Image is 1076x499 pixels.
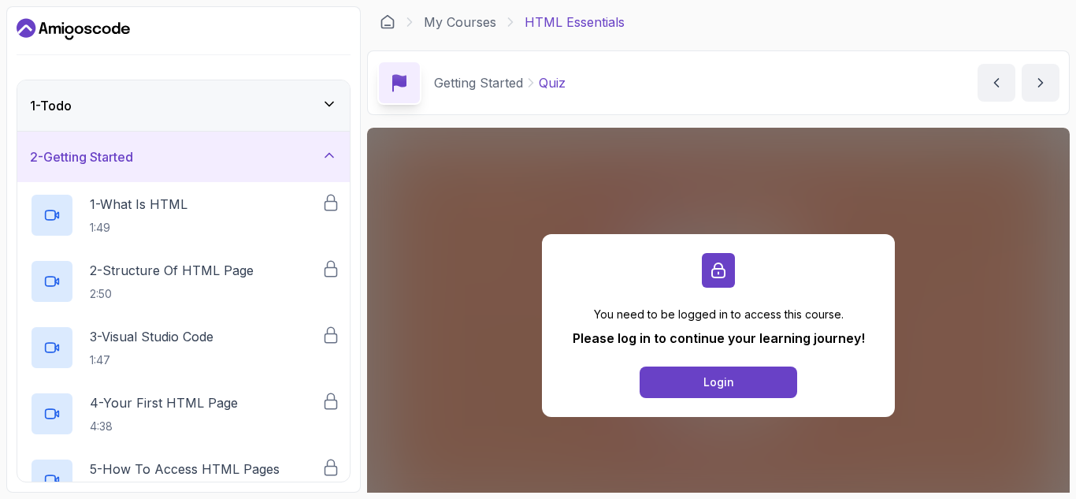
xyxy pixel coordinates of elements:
[424,13,496,32] a: My Courses
[525,13,625,32] p: HTML Essentials
[380,14,395,30] a: Dashboard
[30,147,133,166] h3: 2 - Getting Started
[90,261,254,280] p: 2 - Structure Of HTML Page
[539,73,566,92] p: Quiz
[703,374,734,390] div: Login
[573,329,865,348] p: Please log in to continue your learning journey!
[90,195,187,214] p: 1 - What Is HTML
[30,259,337,303] button: 2-Structure Of HTML Page2:50
[90,352,213,368] p: 1:47
[30,326,337,370] button: 3-Visual Studio Code1:47
[640,367,797,398] button: Login
[17,17,130,42] a: Dashboard
[30,96,72,115] h3: 1 - Todo
[90,419,238,434] p: 4:38
[90,393,238,412] p: 4 - Your First HTML Page
[1022,64,1059,102] button: next content
[17,132,350,182] button: 2-Getting Started
[434,73,523,92] p: Getting Started
[90,220,187,236] p: 1:49
[978,64,1015,102] button: previous content
[90,460,280,479] p: 5 - How To Access HTML Pages
[573,307,865,322] p: You need to be logged in to access this course.
[30,392,337,436] button: 4-Your First HTML Page4:38
[30,193,337,237] button: 1-What Is HTML1:49
[90,286,254,302] p: 2:50
[17,80,350,131] button: 1-Todo
[90,327,213,346] p: 3 - Visual Studio Code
